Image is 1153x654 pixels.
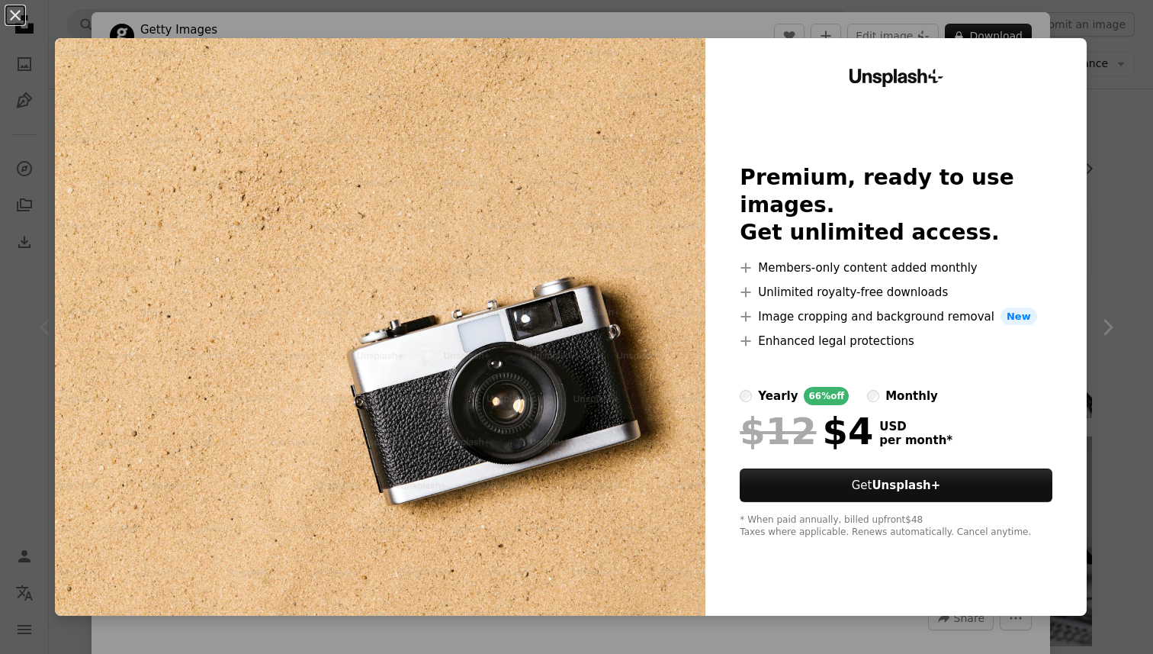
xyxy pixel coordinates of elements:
[740,164,1052,246] h2: Premium, ready to use images. Get unlimited access.
[740,332,1052,350] li: Enhanced legal protections
[872,478,940,492] strong: Unsplash+
[740,390,752,402] input: yearly66%off
[885,387,938,405] div: monthly
[740,469,1052,502] button: GetUnsplash+
[1000,308,1037,326] span: New
[879,420,952,433] span: USD
[740,308,1052,326] li: Image cropping and background removal
[740,283,1052,301] li: Unlimited royalty-free downloads
[740,514,1052,539] div: * When paid annually, billed upfront $48 Taxes where applicable. Renews automatically. Cancel any...
[740,411,873,451] div: $4
[740,259,1052,277] li: Members-only content added monthly
[740,411,816,451] span: $12
[867,390,879,402] input: monthly
[879,433,952,447] span: per month *
[758,387,798,405] div: yearly
[804,387,849,405] div: 66% off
